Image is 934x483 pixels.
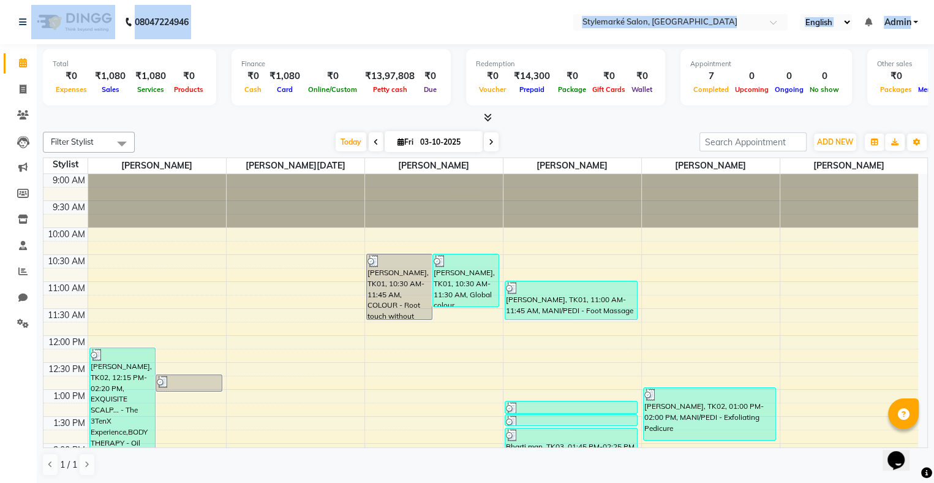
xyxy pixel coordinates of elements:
div: [PERSON_NAME], TK02, 12:45 PM-01:05 PM, WASHES & DRYS - Wash & Blast Dry [156,375,222,391]
div: ₹0 [476,69,509,83]
div: ₹1,080 [130,69,171,83]
button: ADD NEW [814,134,856,151]
span: Voucher [476,85,509,94]
span: Gift Cards [589,85,628,94]
span: 1 / 1 [60,458,77,471]
div: ₹0 [589,69,628,83]
div: ₹13,97,808 [360,69,420,83]
div: 1:00 PM [51,390,88,403]
span: Sales [99,85,122,94]
span: Petty cash [370,85,410,94]
span: Upcoming [732,85,772,94]
span: [PERSON_NAME] [642,158,780,173]
div: 7 [690,69,732,83]
div: ₹0 [305,69,360,83]
span: Wallet [628,85,655,94]
div: 1:30 PM [51,417,88,430]
div: Stylist [43,158,88,171]
span: [PERSON_NAME] [780,158,919,173]
div: 11:00 AM [45,282,88,295]
div: 9:00 AM [50,174,88,187]
div: 10:00 AM [45,228,88,241]
div: 10:30 AM [45,255,88,268]
div: Bharti man, TK03, 01:30 PM-01:44 PM, upperlip peel off wax [505,415,637,425]
div: 12:00 PM [46,336,88,349]
span: Online/Custom [305,85,360,94]
span: Today [336,132,366,151]
span: Prepaid [516,85,548,94]
span: Due [421,85,440,94]
div: ₹0 [53,69,90,83]
div: Bharti man, TK03, 01:45 PM-02:25 PM, upperlip peel off wax ,WAX - Neck Peel Off - Peel Off,WAX - ... [505,428,637,462]
span: Card [274,85,296,94]
div: 2:00 PM [51,444,88,457]
div: Bharti man, TK03, 01:15 PM-01:30 PM, WAX - Sidelock Peel Off - Peel Off [505,401,637,413]
div: 12:30 PM [46,363,88,376]
div: Total [53,59,206,69]
span: No show [807,85,842,94]
div: ₹0 [241,69,265,83]
div: 9:30 AM [50,201,88,214]
span: Package [555,85,589,94]
div: [PERSON_NAME], TK01, 10:30 AM-11:30 AM, Global colour [433,254,499,306]
div: [PERSON_NAME], TK02, 01:00 PM-02:00 PM, MANI/PEDI - Exfoliating Pedicure [644,388,775,440]
div: ₹1,080 [90,69,130,83]
span: ⁠[PERSON_NAME][DATE] [227,158,364,173]
span: Packages [877,85,915,94]
input: Search Appointment [699,132,807,151]
span: ADD NEW [817,137,853,146]
span: Ongoing [772,85,807,94]
div: 11:30 AM [45,309,88,322]
div: 0 [807,69,842,83]
span: [PERSON_NAME] [365,158,503,173]
div: [PERSON_NAME], TK01, 10:30 AM-11:45 AM, COLOUR - Root touch without [MEDICAL_DATA] [367,254,432,319]
div: ₹1,080 [265,69,305,83]
span: Admin [884,16,911,29]
div: Finance [241,59,441,69]
div: ₹0 [555,69,589,83]
div: Redemption [476,59,655,69]
div: [PERSON_NAME], TK02, 12:15 PM-02:20 PM, EXQUISITE SCALP... - The 3TenX Experience,BODY THERAPY - ... [90,348,156,458]
div: [PERSON_NAME], TK01, 11:00 AM-11:45 AM, MANI/PEDI - Foot Massage (30 minutes) [505,281,637,319]
div: ₹0 [171,69,206,83]
div: 0 [772,69,807,83]
input: 2025-10-03 [416,133,478,151]
span: Cash [241,85,265,94]
span: Products [171,85,206,94]
span: Completed [690,85,732,94]
span: Expenses [53,85,90,94]
b: 08047224946 [135,5,189,39]
div: ₹14,300 [509,69,555,83]
span: [PERSON_NAME] [88,158,226,173]
div: ₹0 [877,69,915,83]
div: 0 [732,69,772,83]
iframe: chat widget [883,434,922,471]
div: ₹0 [420,69,441,83]
span: ⁠[PERSON_NAME] [503,158,641,173]
span: Filter Stylist [51,137,94,146]
div: ₹0 [628,69,655,83]
span: Fri [394,137,416,146]
span: Services [134,85,167,94]
div: Appointment [690,59,842,69]
img: logo [31,5,115,39]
